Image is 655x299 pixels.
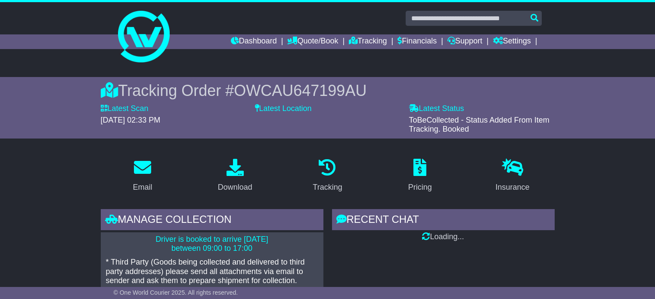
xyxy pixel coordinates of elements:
[212,156,258,196] a: Download
[234,82,366,99] span: OWCAU647199AU
[218,182,252,193] div: Download
[101,81,555,100] div: Tracking Order #
[231,34,277,49] a: Dashboard
[349,34,387,49] a: Tracking
[313,182,342,193] div: Tracking
[127,156,158,196] a: Email
[101,104,149,114] label: Latest Scan
[496,182,530,193] div: Insurance
[287,34,338,49] a: Quote/Book
[332,232,555,242] div: Loading...
[106,235,318,253] p: Driver is booked to arrive [DATE] between 09:00 to 17:00
[255,104,312,114] label: Latest Location
[106,258,318,286] p: * Third Party (Goods being collected and delivered to third party addresses) please send all atta...
[409,104,464,114] label: Latest Status
[403,156,438,196] a: Pricing
[408,182,432,193] div: Pricing
[409,116,549,134] span: ToBeCollected - Status Added From Item Tracking. Booked
[133,182,152,193] div: Email
[114,289,238,296] span: © One World Courier 2025. All rights reserved.
[101,116,161,124] span: [DATE] 02:33 PM
[490,156,535,196] a: Insurance
[307,156,348,196] a: Tracking
[101,209,323,232] div: Manage collection
[447,34,482,49] a: Support
[493,34,531,49] a: Settings
[332,209,555,232] div: RECENT CHAT
[397,34,437,49] a: Financials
